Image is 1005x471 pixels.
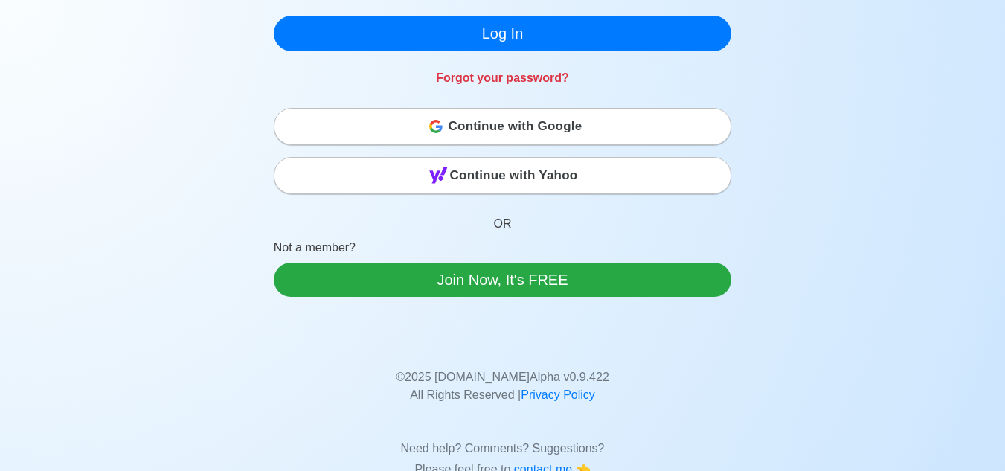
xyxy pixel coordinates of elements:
p: Need help? Comments? Suggestions? [285,422,721,458]
span: Continue with Google [449,112,582,141]
button: Continue with Yahoo [274,157,732,194]
p: Not a member? [274,239,732,263]
a: Privacy Policy [521,388,595,401]
p: © 2025 [DOMAIN_NAME] Alpha v 0.9.422 All Rights Reserved | [285,350,721,404]
button: Log In [274,16,732,51]
p: OR [274,197,732,239]
button: Continue with Google [274,108,732,145]
a: Forgot your password? [436,71,569,84]
a: Join Now, It's FREE [274,263,732,297]
span: Continue with Yahoo [450,161,578,190]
